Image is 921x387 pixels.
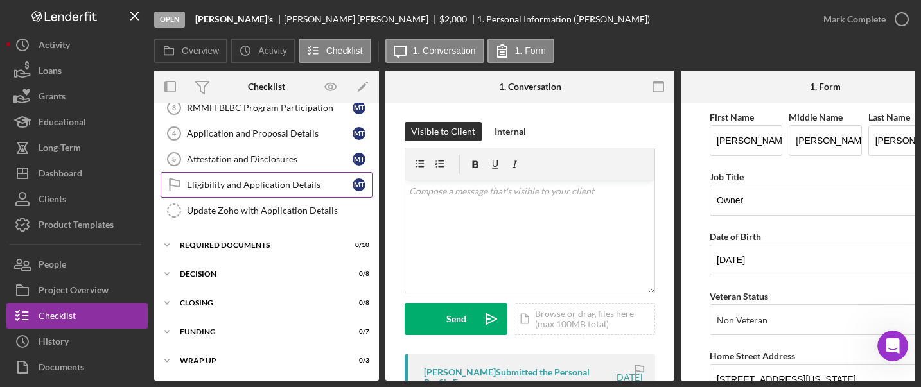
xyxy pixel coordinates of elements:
div: Application and Proposal Details [187,128,353,139]
div: Product Templates [39,212,114,241]
button: Clients [6,186,148,212]
a: 5Attestation and DisclosuresMT [161,146,373,172]
button: People [6,252,148,277]
div: Open [154,12,185,28]
span: Great [121,237,139,255]
div: Wrap Up [180,357,337,365]
p: The team can also help [62,16,160,29]
button: Project Overview [6,277,148,303]
label: First Name [710,112,754,123]
textarea: Message… [11,239,246,261]
div: Mark Complete [823,6,886,32]
div: Educational [39,109,86,138]
div: History [39,329,69,357]
button: Internal [488,122,532,141]
div: Activity [39,32,70,61]
button: Activity [231,39,295,63]
button: Activity [6,32,148,58]
button: Send [405,303,507,335]
div: Operator says… [10,157,247,199]
div: M T [353,178,365,191]
div: 0 / 10 [346,241,369,249]
tspan: 5 [172,155,176,163]
a: Eligibility and Application DetailsMT [161,172,373,198]
button: Visible to Client [405,122,482,141]
button: Documents [6,354,148,380]
button: Upload attachment [61,266,71,276]
div: M T [353,153,365,166]
div: Non Veteran [717,315,767,325]
div: You're welcome, have a great day! [10,119,187,148]
span: $2,000 [439,13,467,24]
div: Send [446,303,466,335]
span: Bad [61,237,79,255]
a: Grants [6,83,148,109]
div: 0 / 3 [346,357,369,365]
div: Close [225,5,249,28]
label: Activity [258,46,286,56]
label: 1. Form [515,46,546,56]
label: Middle Name [789,112,843,123]
button: 1. Conversation [385,39,484,63]
div: You're welcome, have a great day! [21,127,177,140]
span: Terrible [31,237,49,255]
div: Grants [39,83,66,112]
div: 1. Form [810,82,841,92]
div: Required Documents [180,241,337,249]
div: Decision [180,270,337,278]
div: Funding [180,328,337,336]
a: 4Application and Proposal DetailsMT [161,121,373,146]
div: Loans [39,58,62,87]
div: Closing [180,299,337,307]
button: Checklist [6,303,148,329]
label: Date of Birth [710,231,761,242]
img: Profile image for Operator [37,7,57,28]
button: Mark Complete [811,6,915,32]
span: OK [91,237,109,255]
a: Update Zoho with Application Details [161,198,373,223]
button: 1. Form [487,39,554,63]
div: RMMFI BLBC Program Participation [187,103,353,113]
button: Dashboard [6,160,148,186]
label: 1. Conversation [413,46,476,56]
div: Operator says… [10,199,247,290]
button: Educational [6,109,148,135]
button: go back [8,5,33,30]
tspan: 4 [172,130,177,137]
div: You can now re-arrange checklist items in Projects again! If you need to move an item up or down,... [21,13,200,63]
button: Gif picker [40,266,51,276]
label: Home Street Address [710,350,795,361]
div: Clients [39,186,66,215]
button: Loans [6,58,148,83]
button: Overview [154,39,227,63]
tspan: 3 [172,104,176,112]
div: Thank you [189,89,236,101]
button: Home [201,5,225,30]
a: Long-Term [6,135,148,160]
button: Emoji picker [20,266,30,276]
div: Internal [495,122,526,141]
div: 1. Personal Information ([PERSON_NAME]) [477,14,650,24]
a: History [6,329,148,354]
div: Project Overview [39,277,109,306]
span: Amazing [152,237,170,255]
div: Checklist [248,82,285,92]
div: Help [PERSON_NAME] understand how they’re doing: [21,165,200,190]
label: Overview [182,46,219,56]
iframe: Intercom live chat [877,331,908,361]
div: Rate your conversation [24,212,177,228]
h1: Operator [62,6,108,16]
div: M T [353,101,365,114]
div: M T [353,127,365,140]
button: Start recording [82,266,92,276]
a: 3RMMFI BLBC Program ParticipationMT [161,95,373,121]
button: Checklist [299,39,371,63]
button: Send a message… [220,261,241,281]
